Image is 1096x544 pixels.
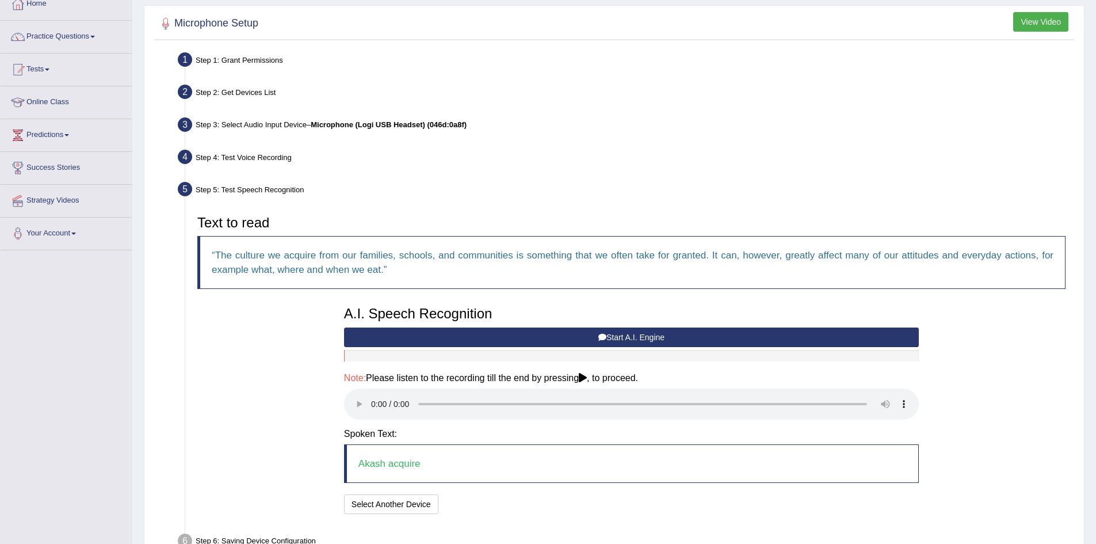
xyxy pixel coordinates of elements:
[1,218,132,246] a: Your Account
[173,146,1079,172] div: Step 4: Test Voice Recording
[344,494,438,514] button: Select Another Device
[197,215,1066,230] h3: Text to read
[344,328,919,347] button: Start A.I. Engine
[173,81,1079,106] div: Step 2: Get Devices List
[311,120,467,129] b: Microphone (Logi USB Headset) (046d:0a8f)
[1,119,132,148] a: Predictions
[1,185,132,214] a: Strategy Videos
[344,373,919,383] h4: Please listen to the recording till the end by pressing , to proceed.
[1,86,132,115] a: Online Class
[212,250,1053,275] q: The culture we acquire from our families, schools, and communities is something that we often tak...
[1,54,132,82] a: Tests
[173,178,1079,204] div: Step 5: Test Speech Recognition
[344,373,366,383] span: Note:
[173,49,1079,74] div: Step 1: Grant Permissions
[1,152,132,181] a: Success Stories
[1,21,132,50] a: Practice Questions
[344,429,919,439] h4: Spoken Text:
[1013,12,1068,32] button: View Video
[157,15,258,32] h2: Microphone Setup
[307,120,467,129] span: –
[344,444,919,483] blockquote: Akash acquire
[344,306,919,321] h3: A.I. Speech Recognition
[173,114,1079,139] div: Step 3: Select Audio Input Device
